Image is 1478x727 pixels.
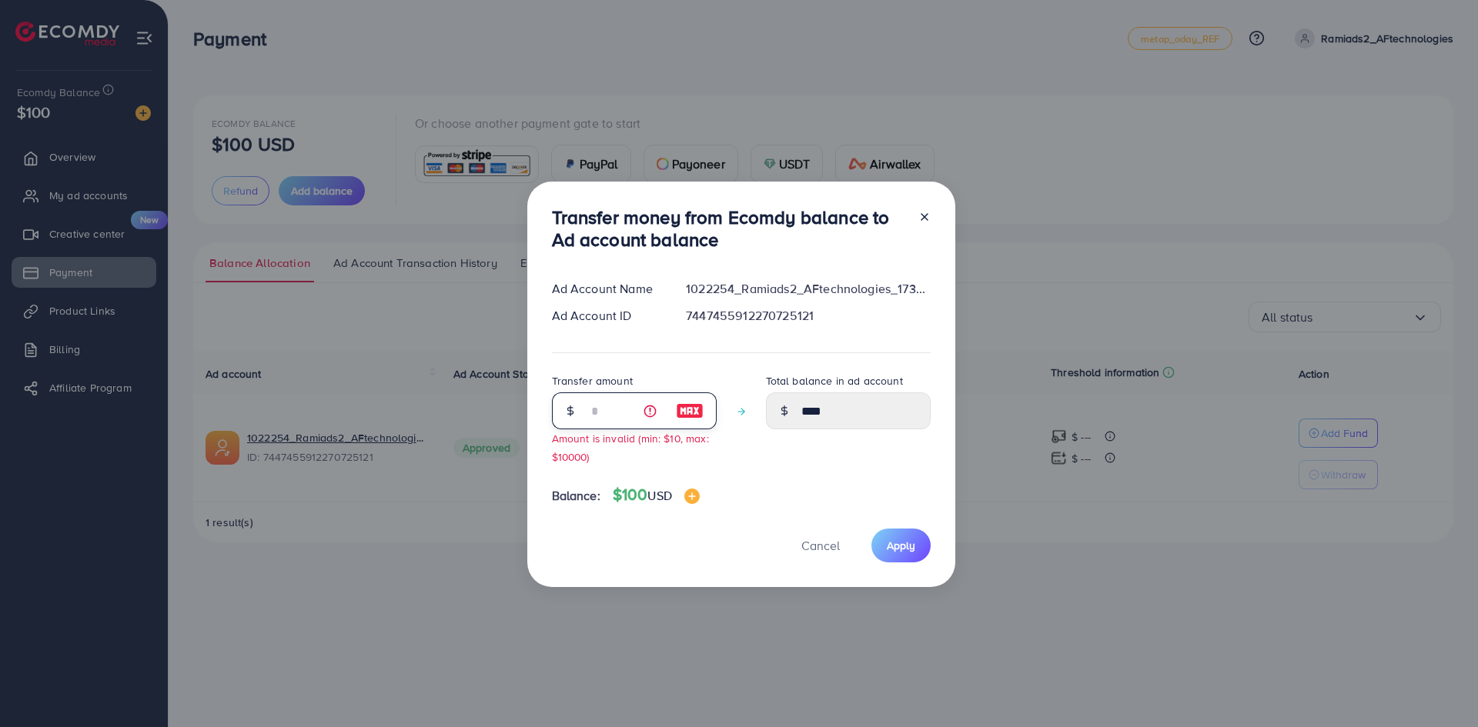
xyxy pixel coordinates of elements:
div: Ad Account ID [540,307,674,325]
div: 7447455912270725121 [674,307,942,325]
label: Total balance in ad account [766,373,903,389]
div: 1022254_Ramiads2_AFtechnologies_1733995959476 [674,280,942,298]
iframe: Chat [1413,658,1466,715]
span: Balance: [552,487,600,505]
h4: $100 [613,485,700,505]
img: image [684,489,700,504]
small: Amount is invalid (min: $10, max: $10000) [552,431,709,463]
button: Apply [871,529,931,562]
h3: Transfer money from Ecomdy balance to Ad account balance [552,206,906,251]
img: image [676,402,704,420]
button: Cancel [782,529,859,562]
span: USD [647,487,671,504]
label: Transfer amount [552,373,633,389]
span: Apply [887,538,915,553]
span: Cancel [801,537,840,554]
div: Ad Account Name [540,280,674,298]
